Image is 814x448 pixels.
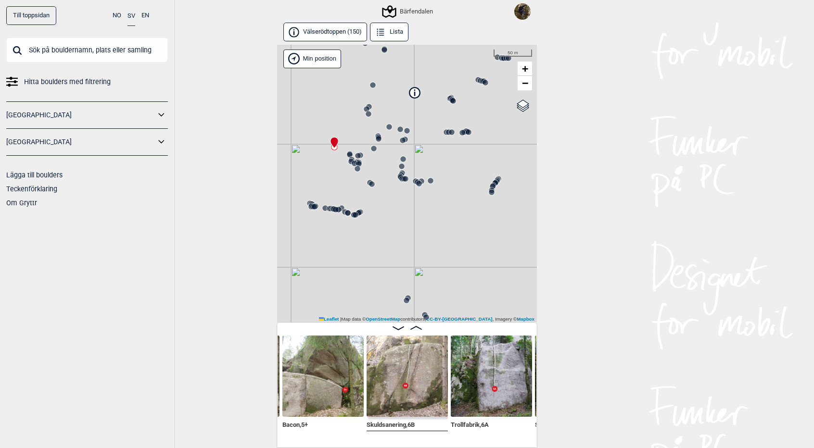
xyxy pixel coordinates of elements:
[6,6,56,25] a: Till toppsidan
[282,419,308,428] span: Bacon , 5+
[6,199,37,207] a: Om Gryttr
[367,336,448,417] img: Skuldsanering
[451,336,532,417] img: Trollfabrik 191104
[6,185,57,193] a: Teckenförklaring
[6,171,63,179] a: Lägga till boulders
[6,75,168,89] a: Hitta boulders med filtrering
[535,419,593,428] span: Små grønne menn , 5+
[127,6,135,26] button: SV
[426,316,493,322] a: CC-BY-[GEOGRAPHIC_DATA]
[6,108,155,122] a: [GEOGRAPHIC_DATA]
[370,23,408,41] button: Lista
[451,419,489,428] span: Trollfabrik , 6A
[514,3,531,20] img: Falling
[522,77,528,89] span: −
[317,316,537,323] div: Map data © contributors, , Imagery ©
[383,6,433,17] div: Bärfendalen
[319,316,339,322] a: Leaflet
[517,316,534,322] a: Mapbox
[366,316,400,322] a: OpenStreetMap
[24,75,111,89] span: Hitta boulders med filtrering
[282,336,364,417] img: Bacon
[518,62,532,76] a: Zoom in
[141,6,149,25] button: EN
[494,50,532,57] div: 50 m
[514,95,532,116] a: Layers
[283,50,341,68] div: Vis min position
[367,419,415,428] span: Skuldsanering , 6B
[340,316,342,322] span: |
[522,62,528,75] span: +
[113,6,121,25] button: NO
[535,336,616,417] img: Sma gronne menn 191103
[283,23,367,41] button: Välserödtoppen (150)
[6,135,155,149] a: [GEOGRAPHIC_DATA]
[6,37,168,62] input: Sök på bouldernamn, plats eller samling
[518,76,532,90] a: Zoom out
